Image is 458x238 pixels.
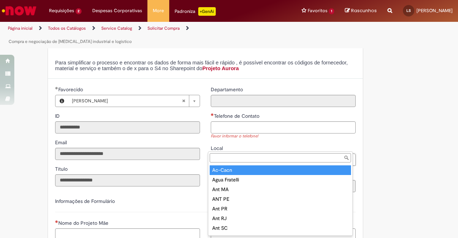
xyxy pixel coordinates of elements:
[208,164,352,235] ul: Local
[210,165,351,175] div: Ac-Cacn
[210,214,351,223] div: Ant RJ
[210,204,351,214] div: Ant PR
[210,185,351,194] div: Ant MA
[210,175,351,185] div: Agua Fratelli
[210,194,351,204] div: ANT PE
[210,223,351,233] div: Ant SC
